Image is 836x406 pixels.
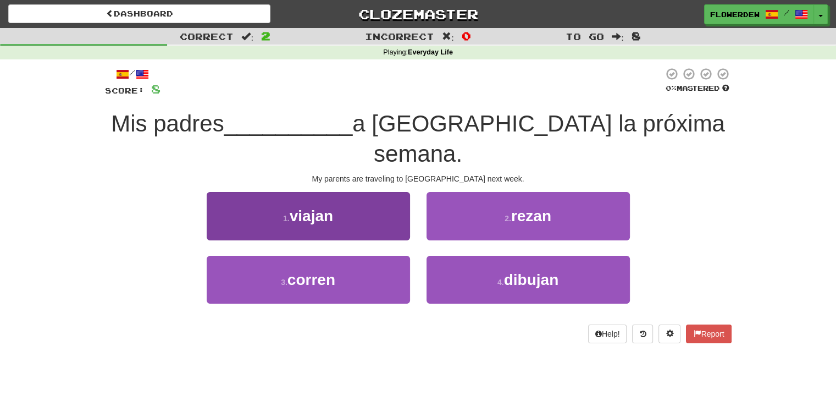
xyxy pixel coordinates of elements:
[151,82,160,96] span: 8
[408,48,453,56] strong: Everyday Life
[261,29,270,42] span: 2
[784,9,789,17] span: /
[352,111,725,167] span: a [GEOGRAPHIC_DATA] la próxima semana.
[207,256,410,304] button: 3.corren
[241,32,253,41] span: :
[224,111,353,136] span: __________
[287,271,335,288] span: corren
[504,271,559,288] span: dibujan
[566,31,604,42] span: To go
[8,4,270,23] a: Dashboard
[290,207,333,224] span: viajan
[666,84,677,92] span: 0 %
[632,325,653,343] button: Round history (alt+y)
[497,278,504,287] small: 4 .
[704,4,814,24] a: Flowerdew /
[686,325,731,343] button: Report
[462,29,471,42] span: 0
[632,29,641,42] span: 8
[588,325,627,343] button: Help!
[105,67,160,81] div: /
[710,9,760,19] span: Flowerdew
[105,86,145,95] span: Score:
[180,31,234,42] span: Correct
[505,214,511,223] small: 2 .
[281,278,287,287] small: 3 .
[427,192,630,240] button: 2.rezan
[612,32,624,41] span: :
[511,207,551,224] span: rezan
[663,84,732,94] div: Mastered
[365,31,434,42] span: Incorrect
[287,4,549,24] a: Clozemaster
[105,173,732,184] div: My parents are traveling to [GEOGRAPHIC_DATA] next week.
[442,32,454,41] span: :
[283,214,290,223] small: 1 .
[207,192,410,240] button: 1.viajan
[111,111,224,136] span: Mis padres
[427,256,630,304] button: 4.dibujan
